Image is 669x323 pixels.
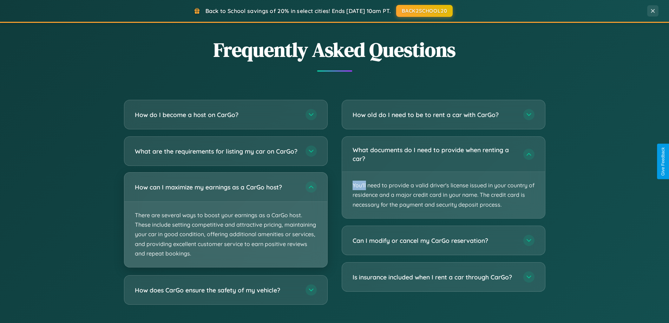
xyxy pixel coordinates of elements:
span: Back to School savings of 20% in select cities! Ends [DATE] 10am PT. [205,7,391,14]
h2: Frequently Asked Questions [124,36,545,63]
h3: How old do I need to be to rent a car with CarGo? [353,110,516,119]
h3: How do I become a host on CarGo? [135,110,299,119]
h3: What documents do I need to provide when renting a car? [353,146,516,163]
h3: What are the requirements for listing my car on CarGo? [135,147,299,156]
h3: How does CarGo ensure the safety of my vehicle? [135,286,299,295]
h3: Is insurance included when I rent a car through CarGo? [353,273,516,282]
button: BACK2SCHOOL20 [396,5,453,17]
h3: How can I maximize my earnings as a CarGo host? [135,183,299,192]
h3: Can I modify or cancel my CarGo reservation? [353,236,516,245]
p: You'll need to provide a valid driver's license issued in your country of residence and a major c... [342,172,545,218]
p: There are several ways to boost your earnings as a CarGo host. These include setting competitive ... [124,202,327,267]
div: Give Feedback [661,147,665,176]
